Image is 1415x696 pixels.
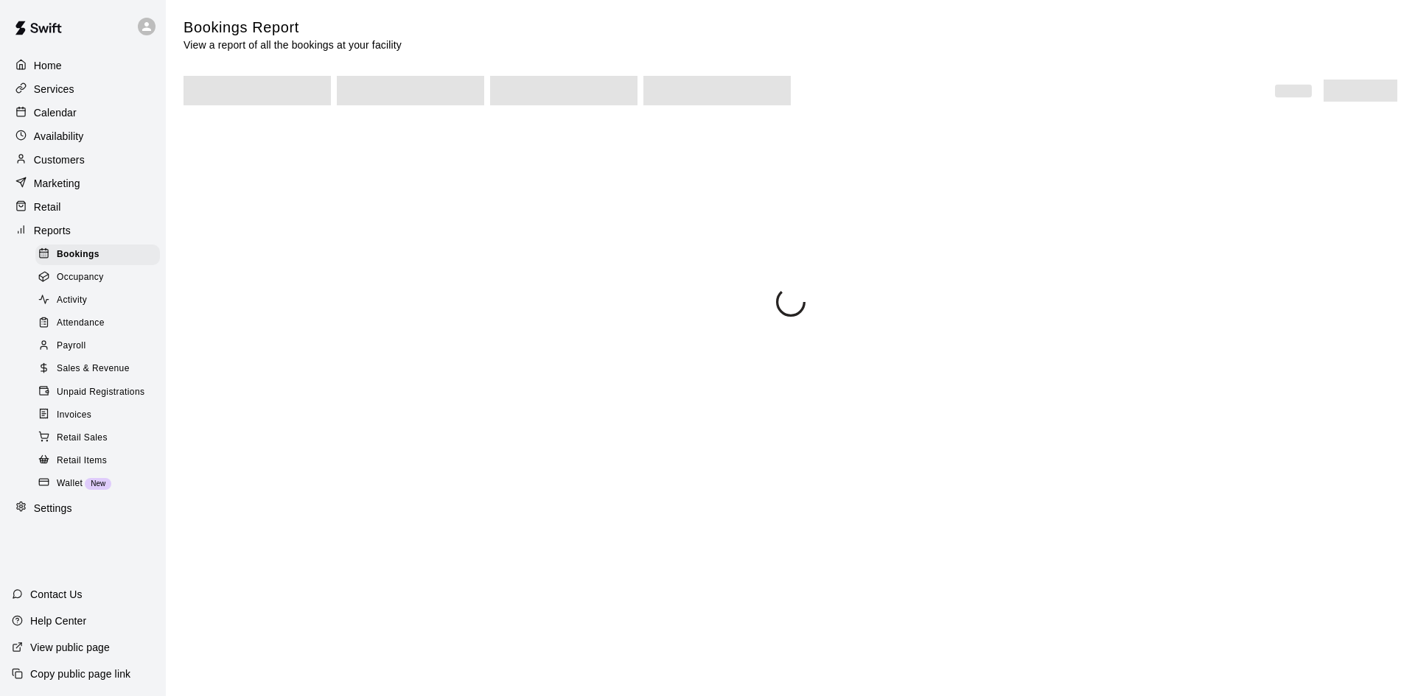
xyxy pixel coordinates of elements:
p: Reports [34,223,71,238]
span: Bookings [57,247,99,262]
div: Payroll [35,336,160,356]
span: Sales & Revenue [57,362,130,376]
span: Attendance [57,316,105,331]
div: Attendance [35,313,160,334]
a: Services [12,78,154,100]
span: Retail Items [57,454,107,468]
span: Activity [57,293,87,308]
span: Invoices [57,408,91,423]
div: WalletNew [35,474,160,494]
a: Home [12,55,154,77]
div: Invoices [35,405,160,426]
a: Retail Sales [35,426,166,449]
span: Retail Sales [57,431,108,446]
a: Occupancy [35,266,166,289]
a: Customers [12,149,154,171]
span: Wallet [57,477,83,491]
p: Settings [34,501,72,516]
a: Sales & Revenue [35,358,166,381]
a: Calendar [12,102,154,124]
p: Contact Us [30,587,83,602]
a: Marketing [12,172,154,194]
div: Occupancy [35,267,160,288]
h5: Bookings Report [184,18,402,38]
p: View a report of all the bookings at your facility [184,38,402,52]
p: Home [34,58,62,73]
a: Retail Items [35,449,166,472]
div: Retail Items [35,451,160,471]
div: Unpaid Registrations [35,382,160,403]
p: Services [34,82,74,96]
p: Calendar [34,105,77,120]
p: Customers [34,152,85,167]
a: Attendance [35,312,166,335]
p: View public page [30,640,110,655]
p: Marketing [34,176,80,191]
p: Retail [34,200,61,214]
p: Availability [34,129,84,144]
a: Bookings [35,243,166,266]
a: Invoices [35,404,166,426]
div: Sales & Revenue [35,359,160,379]
a: Settings [12,497,154,519]
span: New [85,479,111,488]
p: Help Center [30,614,86,628]
a: Payroll [35,335,166,358]
p: Copy public page link [30,667,130,681]
div: Bookings [35,245,160,265]
a: Reports [12,219,154,242]
a: Availability [12,125,154,147]
a: Unpaid Registrations [35,381,166,404]
span: Occupancy [57,270,104,285]
div: Retail Sales [35,428,160,449]
a: WalletNew [35,472,166,495]
a: Retail [12,196,154,218]
a: Activity [35,289,166,312]
span: Payroll [57,339,85,354]
div: Activity [35,290,160,311]
span: Unpaid Registrations [57,385,144,400]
